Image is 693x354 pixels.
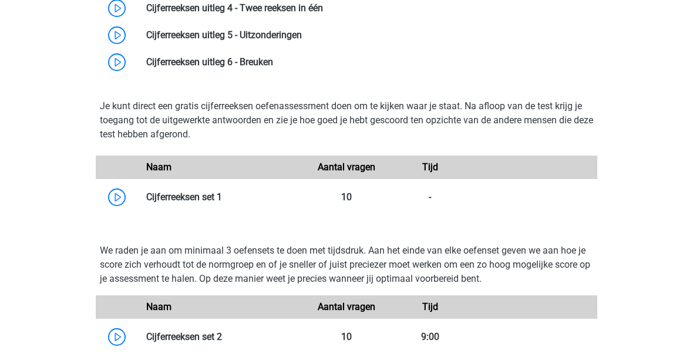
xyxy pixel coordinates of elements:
[137,330,305,344] div: Cijferreeksen set 2
[137,28,597,42] div: Cijferreeksen uitleg 5 - Uitzonderingen
[137,1,597,15] div: Cijferreeksen uitleg 4 - Twee reeksen in één
[305,300,388,314] div: Aantal vragen
[305,160,388,174] div: Aantal vragen
[137,190,305,204] div: Cijferreeksen set 1
[388,160,472,174] div: Tijd
[100,99,593,141] p: Je kunt direct een gratis cijferreeksen oefenassessment doen om te kijken waar je staat. Na afloo...
[388,300,472,314] div: Tijd
[100,244,593,286] p: We raden je aan om minimaal 3 oefensets te doen met tijdsdruk. Aan het einde van elke oefenset ge...
[137,160,305,174] div: Naam
[137,55,597,69] div: Cijferreeksen uitleg 6 - Breuken
[137,300,305,314] div: Naam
